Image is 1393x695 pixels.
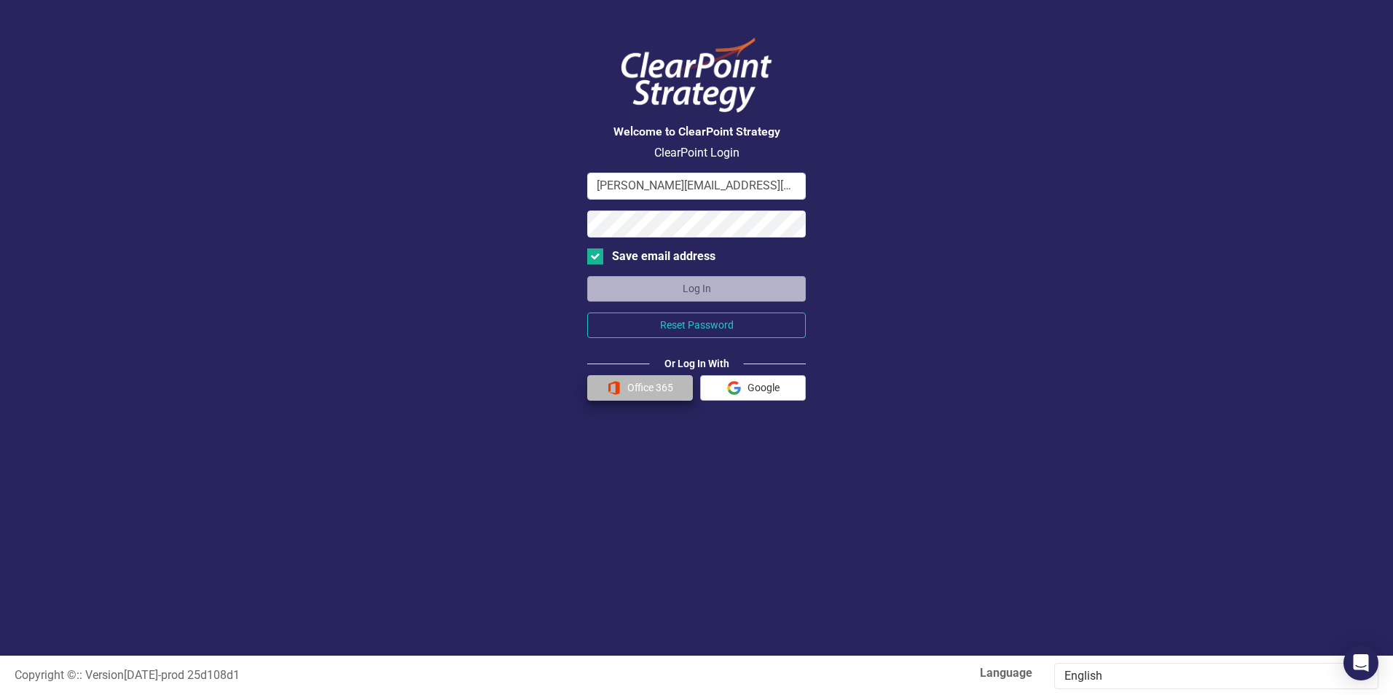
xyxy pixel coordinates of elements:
[1343,645,1378,680] div: Open Intercom Messenger
[609,29,784,122] img: ClearPoint Logo
[587,125,806,138] h3: Welcome to ClearPoint Strategy
[707,665,1032,682] label: Language
[587,173,806,200] input: Email Address
[727,381,741,395] img: Google
[650,356,744,371] div: Or Log In With
[587,145,806,162] p: ClearPoint Login
[612,248,715,265] div: Save email address
[587,313,806,338] button: Reset Password
[587,375,693,401] button: Office 365
[4,667,696,684] div: :: Version [DATE] - prod 25d108d1
[1064,668,1353,685] div: English
[700,375,806,401] button: Google
[15,668,76,682] span: Copyright ©
[587,276,806,302] button: Log In
[607,381,621,395] img: Office 365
